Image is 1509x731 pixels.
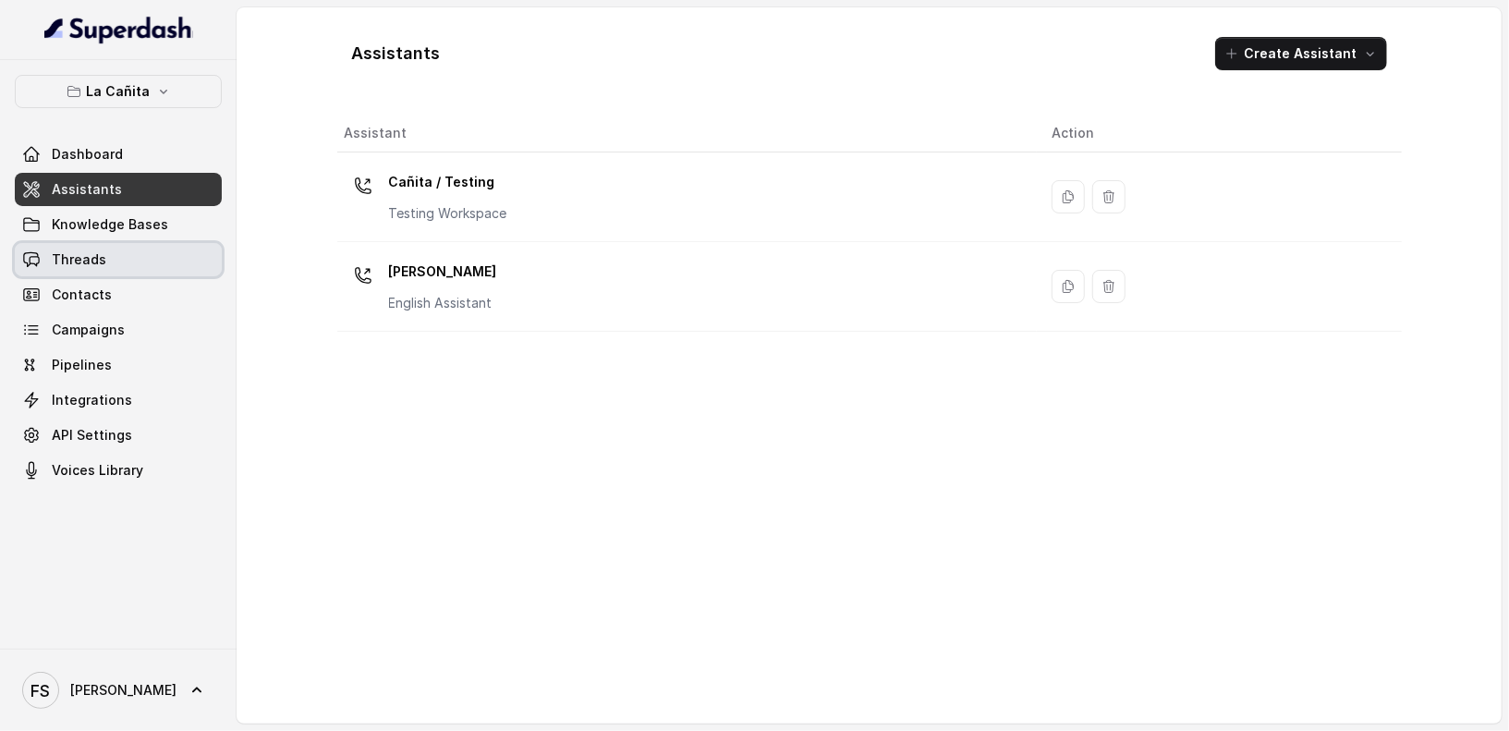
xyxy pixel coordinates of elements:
th: Assistant [337,115,1038,152]
span: Assistants [52,180,122,199]
span: API Settings [52,426,132,445]
p: Testing Workspace [389,204,507,223]
text: FS [31,681,51,701]
p: Cañita / Testing [389,167,507,197]
a: Threads [15,243,222,276]
a: [PERSON_NAME] [15,664,222,716]
a: Pipelines [15,348,222,382]
span: Campaigns [52,321,125,339]
p: English Assistant [389,294,497,312]
a: Knowledge Bases [15,208,222,241]
a: Dashboard [15,138,222,171]
span: Voices Library [52,461,143,480]
img: light.svg [44,15,193,44]
a: Integrations [15,384,222,417]
span: [PERSON_NAME] [70,681,176,700]
span: Knowledge Bases [52,215,168,234]
a: API Settings [15,419,222,452]
span: Contacts [52,286,112,304]
p: La Cañita [87,80,151,103]
span: Threads [52,250,106,269]
h1: Assistants [352,39,441,68]
th: Action [1037,115,1401,152]
span: Pipelines [52,356,112,374]
a: Assistants [15,173,222,206]
button: La Cañita [15,75,222,108]
span: Dashboard [52,145,123,164]
span: Integrations [52,391,132,409]
a: Voices Library [15,454,222,487]
p: [PERSON_NAME] [389,257,497,286]
a: Campaigns [15,313,222,347]
a: Contacts [15,278,222,311]
button: Create Assistant [1215,37,1387,70]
